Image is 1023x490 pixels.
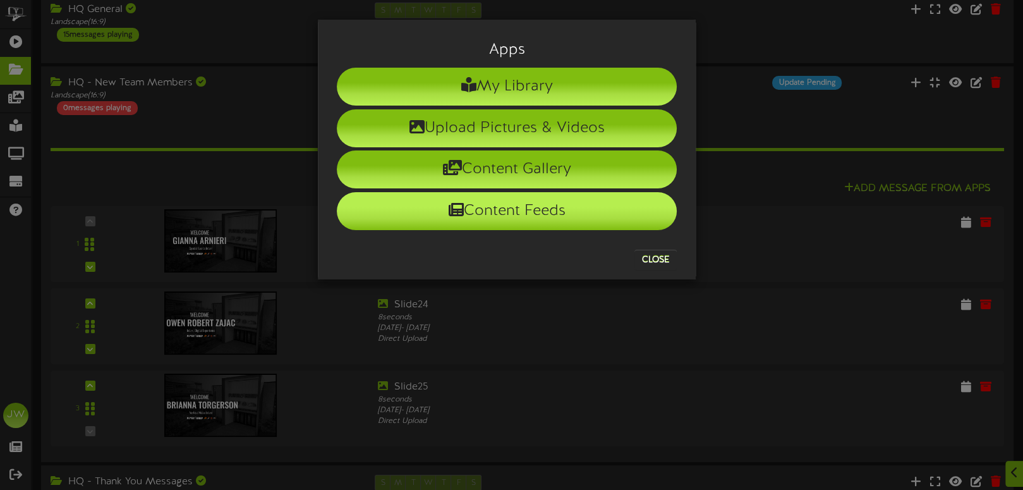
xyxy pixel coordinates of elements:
[337,68,677,106] li: My Library
[337,109,677,147] li: Upload Pictures & Videos
[634,250,677,270] button: Close
[337,192,677,230] li: Content Feeds
[337,150,677,188] li: Content Gallery
[337,42,677,58] h3: Apps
